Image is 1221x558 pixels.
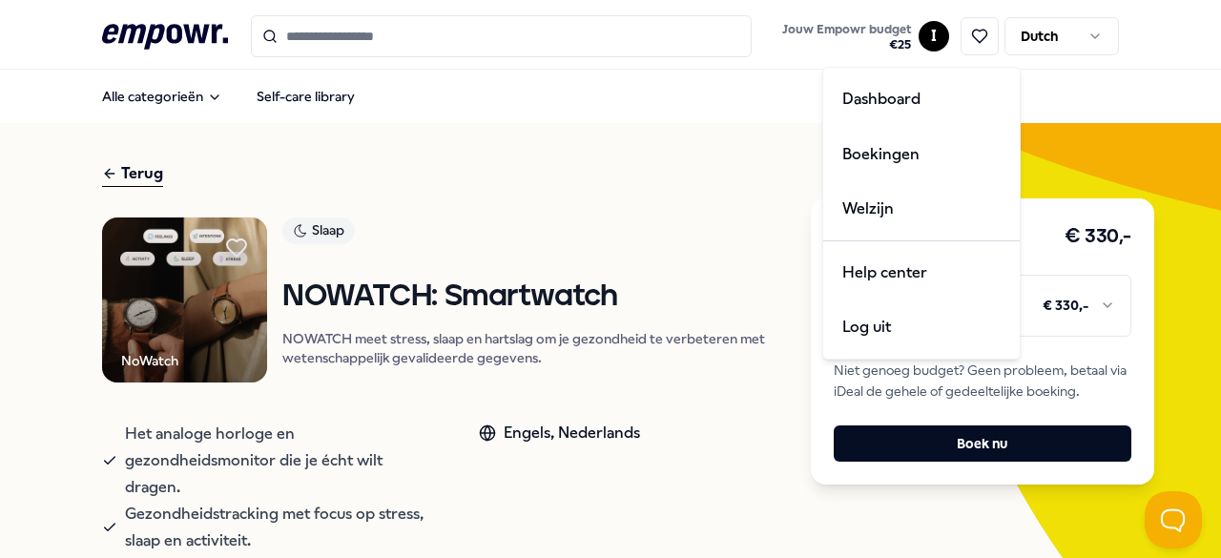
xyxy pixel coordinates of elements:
[827,127,1016,182] a: Boekingen
[827,181,1016,237] a: Welzijn
[827,72,1016,127] a: Dashboard
[827,245,1016,300] a: Help center
[827,300,1016,355] div: Log uit
[822,67,1021,360] div: I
